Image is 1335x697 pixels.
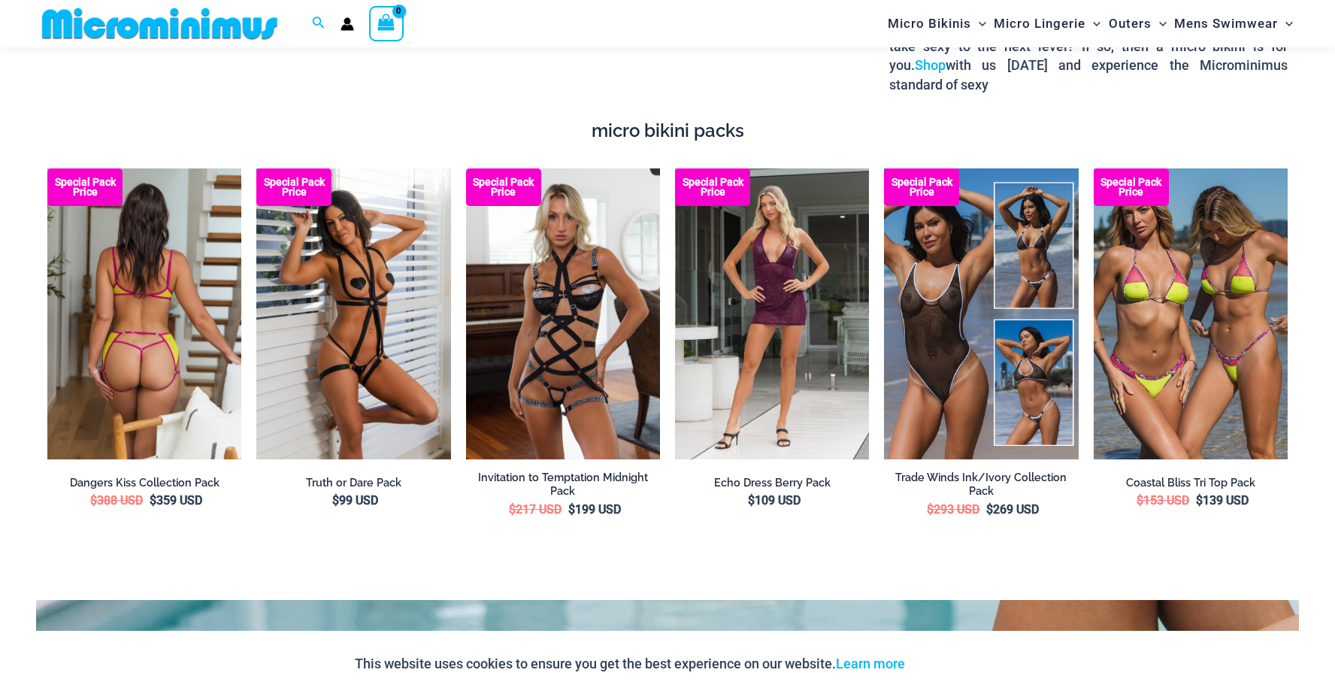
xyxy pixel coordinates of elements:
span: $ [509,502,516,517]
bdi: 217 USD [509,502,562,517]
a: Dangers kiss Collection Pack Dangers Kiss Solar Flair 1060 Bra 611 Micro 1760 Garter 03Dangers Ki... [47,168,241,459]
a: OutersMenu ToggleMenu Toggle [1105,5,1170,43]
span: Micro Bikinis [888,5,971,43]
span: $ [150,493,156,508]
p: So, are you ready to to embrace the world of Microminimus and take sexy to the next level? If so,... [889,18,1288,94]
img: Truth or Dare Black 1905 Bodysuit 611 Micro 07 [256,168,450,459]
b: Special Pack Price [47,177,123,197]
span: $ [748,493,755,508]
span: $ [986,502,993,517]
span: Menu Toggle [1152,5,1167,43]
bdi: 388 USD [90,493,143,508]
span: Mens Swimwear [1174,5,1278,43]
a: Coastal Bliss Tri Top Pack [1094,476,1288,490]
span: $ [568,502,575,517]
a: Mens SwimwearMenu ToggleMenu Toggle [1170,5,1297,43]
a: Dangers Kiss Collection Pack [47,476,241,490]
nav: Site Navigation [882,2,1299,45]
h4: micro bikini packs [47,120,1288,142]
a: Account icon link [341,17,354,31]
a: Truth or Dare Black 1905 Bodysuit 611 Micro 07 Truth or Dare Black 1905 Bodysuit 611 Micro 06Trut... [256,168,450,459]
a: Echo Dress Berry Pack [675,476,869,490]
a: Micro BikinisMenu ToggleMenu Toggle [884,5,990,43]
span: Menu Toggle [971,5,986,43]
span: $ [1196,493,1203,508]
bdi: 199 USD [568,502,621,517]
p: This website uses cookies to ensure you get the best experience on our website. [355,653,905,675]
bdi: 269 USD [986,502,1039,517]
span: Menu Toggle [1278,5,1293,43]
span: Micro Lingerie [994,5,1085,43]
a: Truth or Dare Pack [256,476,450,490]
img: Dangers Kiss Solar Flair 1060 Bra 611 Micro 1760 Garter 03 [47,168,241,459]
b: Special Pack Price [884,177,959,197]
bdi: 139 USD [1196,493,1249,508]
a: Collection Pack Collection Pack b (1)Collection Pack b (1) [884,168,1078,459]
a: Shop [915,57,946,73]
a: View Shopping Cart, empty [369,6,404,41]
img: MM SHOP LOGO FLAT [36,7,283,41]
span: Outers [1109,5,1152,43]
span: Menu Toggle [1085,5,1100,43]
img: Collection Pack [884,168,1078,459]
a: Trade Winds Ink/Ivory Collection Pack [884,471,1078,499]
bdi: 99 USD [332,493,378,508]
a: Search icon link [312,14,325,33]
span: $ [90,493,97,508]
bdi: 293 USD [927,502,979,517]
span: $ [1137,493,1143,508]
a: Learn more [836,656,905,671]
img: Coastal Bliss Leopard Sunset Tri Top Pack [1094,168,1288,460]
b: Special Pack Price [466,177,541,197]
bdi: 359 USD [150,493,202,508]
a: Coastal Bliss Leopard Sunset Tri Top Pack Coastal Bliss Leopard Sunset Tri Top Pack BCoastal Blis... [1094,168,1288,460]
span: $ [332,493,339,508]
img: Invitation to Temptation Midnight 1037 Bra 6037 Thong 1954 Bodysuit 02 [466,168,660,460]
bdi: 153 USD [1137,493,1189,508]
a: Invitation to Temptation Midnight 1037 Bra 6037 Thong 1954 Bodysuit 02 Invitation to Temptation M... [466,168,660,460]
img: Echo Berry 5671 Dress 682 Thong 02 [675,168,869,459]
a: Invitation to Temptation Midnight Pack [466,471,660,499]
b: Special Pack Price [1094,177,1169,197]
span: $ [927,502,934,517]
b: Special Pack Price [256,177,331,197]
b: Special Pack Price [675,177,750,197]
a: Micro LingerieMenu ToggleMenu Toggle [990,5,1104,43]
button: Accept [916,646,980,682]
a: Echo Berry 5671 Dress 682 Thong 02 Echo Berry 5671 Dress 682 Thong 05Echo Berry 5671 Dress 682 Th... [675,168,869,459]
bdi: 109 USD [748,493,801,508]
